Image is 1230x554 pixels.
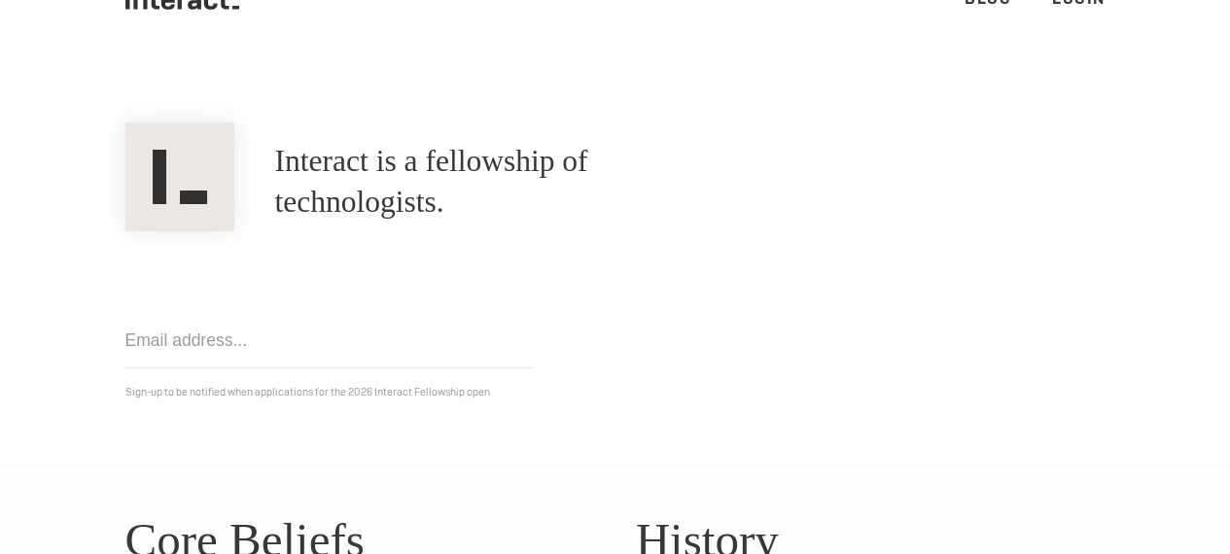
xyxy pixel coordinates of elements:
[125,122,234,231] img: Interact Logo
[275,141,735,223] h1: Interact is a fellowship of technologists.
[125,313,534,368] input: Email address...
[125,382,1106,402] p: Sign-up to be notified when applications for the 2026 Interact Fellowship open.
